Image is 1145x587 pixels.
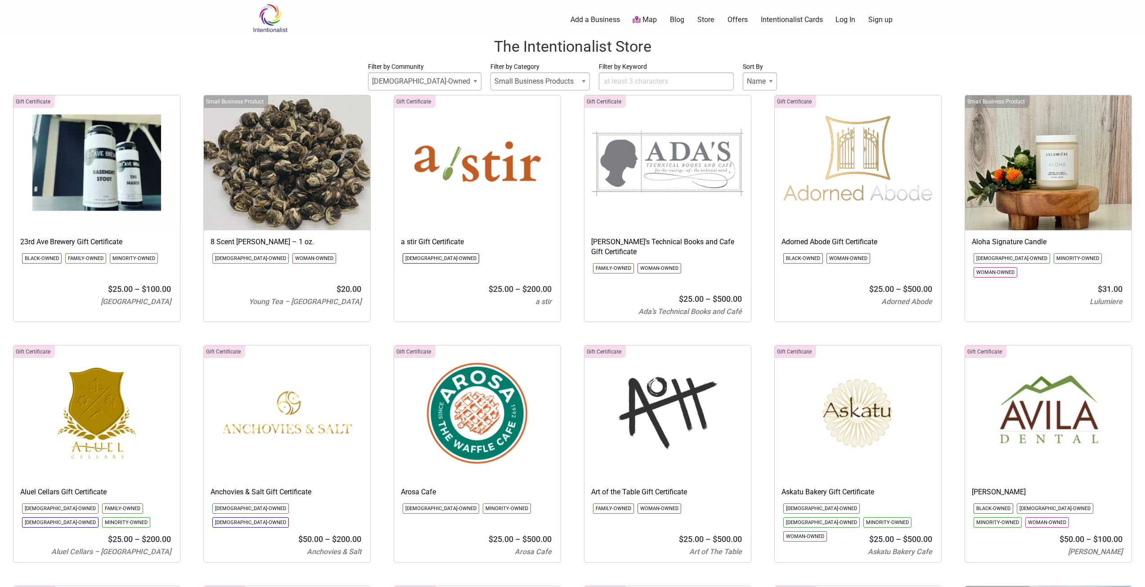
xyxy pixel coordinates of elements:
[713,534,742,544] bdi: 500.00
[135,534,140,544] span: –
[869,284,894,294] bdi: 25.00
[522,284,527,294] span: $
[783,517,860,528] li: Click to show only this community
[108,534,133,544] bdi: 25.00
[670,15,684,25] a: Blog
[783,503,860,514] li: Click to show only this community
[638,263,681,273] li: Click to show only this community
[483,503,531,514] li: Click to show only this community
[869,534,894,544] bdi: 25.00
[903,534,907,544] span: $
[713,534,717,544] span: $
[679,534,704,544] bdi: 25.00
[1060,534,1084,544] bdi: 50.00
[705,294,711,304] span: –
[65,253,106,264] li: Click to show only this community
[307,547,361,556] span: Anchovies & Salt
[394,345,436,358] div: Click to show only this category
[401,237,554,247] h3: a stir Gift Certificate
[522,534,527,544] span: $
[868,15,893,25] a: Sign up
[20,487,173,497] h3: Aluel Cellars Gift Certificate
[1098,284,1102,294] span: $
[13,95,55,108] div: Click to show only this category
[142,534,146,544] span: $
[881,297,932,306] span: Adorned Abode
[599,72,734,90] input: at least 3 characters
[896,534,901,544] span: –
[974,267,1017,278] li: Click to show only this community
[689,547,742,556] span: Art of The Table
[22,517,99,528] li: Click to show only this community
[204,345,370,480] img: Anchovies & Salt logo
[1098,284,1123,294] bdi: 31.00
[727,15,748,25] a: Offers
[337,284,341,294] span: $
[490,61,590,72] label: Filter by Category
[903,284,907,294] span: $
[22,503,99,514] li: Click to show only this community
[972,237,1125,247] h3: Aloha Signature Candle
[535,297,552,306] span: a stir
[325,534,330,544] span: –
[863,517,912,528] li: Click to show only this community
[51,547,171,556] span: Aluel Cellars – [GEOGRAPHIC_DATA]
[783,253,823,264] li: Click to show only this community
[102,517,150,528] li: Click to show only this community
[775,345,816,358] div: Click to show only this category
[835,15,855,25] a: Log In
[679,534,683,544] span: $
[826,253,870,264] li: Click to show only this community
[332,534,337,544] span: $
[584,345,751,480] img: Aott - Art of the Table logo
[638,503,681,514] li: Click to show only this community
[522,534,552,544] bdi: 500.00
[896,284,901,294] span: –
[489,284,493,294] span: $
[869,284,874,294] span: $
[869,534,874,544] span: $
[974,517,1022,528] li: Click to show only this community
[903,284,932,294] bdi: 500.00
[102,503,143,514] li: Click to show only this community
[212,253,289,264] li: Click to show only this community
[249,4,292,33] img: Intentionalist
[337,284,361,294] bdi: 20.00
[332,534,361,544] bdi: 200.00
[204,95,268,108] div: Click to show only this category
[110,253,158,264] li: Click to show only this community
[9,36,1136,58] h1: The Intentionalist Store
[298,534,303,544] span: $
[705,534,711,544] span: –
[903,534,932,544] bdi: 500.00
[584,95,626,108] div: Click to show only this category
[20,237,173,247] h3: 23rd Ave Brewery Gift Certificate
[1017,503,1093,514] li: Click to show only this community
[403,253,479,264] li: Click to show only this community
[212,503,289,514] li: Click to show only this community
[489,534,513,544] bdi: 25.00
[108,284,133,294] bdi: 25.00
[591,237,744,257] h3: [PERSON_NAME]’s Technical Books and Cafe Gift Certificate
[974,253,1050,264] li: Click to show only this community
[1060,534,1064,544] span: $
[965,345,1006,358] div: Click to show only this category
[593,503,634,514] li: Click to show only this community
[135,284,140,294] span: –
[101,297,171,306] span: [GEOGRAPHIC_DATA]
[489,284,513,294] bdi: 25.00
[394,345,561,480] img: Cafe Arosa
[489,534,493,544] span: $
[403,503,479,514] li: Click to show only this community
[965,95,1029,108] div: Click to show only this category
[212,517,289,528] li: Click to show only this community
[204,95,370,230] img: Young Tea 8 Scent Jasmine Green Pearl
[743,61,777,72] label: Sort By
[13,345,55,358] div: Click to show only this category
[679,294,683,304] span: $
[713,294,717,304] span: $
[22,253,62,264] li: Click to show only this community
[515,547,552,556] span: Arosa Cafe
[522,284,552,294] bdi: 200.00
[1068,547,1123,556] span: [PERSON_NAME]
